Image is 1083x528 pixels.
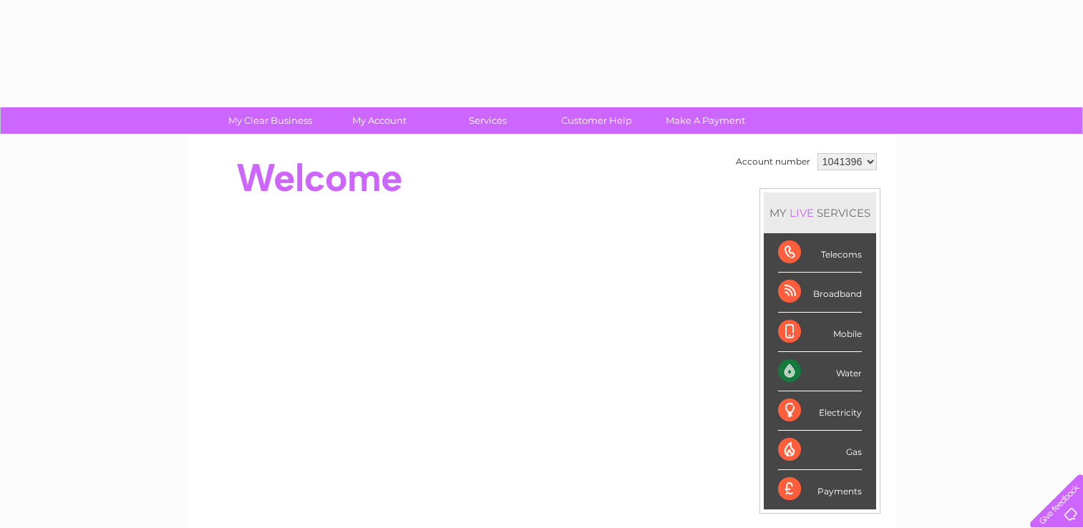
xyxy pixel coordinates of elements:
[778,431,862,470] div: Gas
[646,107,764,134] a: Make A Payment
[778,313,862,352] div: Mobile
[778,273,862,312] div: Broadband
[778,391,862,431] div: Electricity
[538,107,656,134] a: Customer Help
[211,107,329,134] a: My Clear Business
[320,107,438,134] a: My Account
[778,352,862,391] div: Water
[787,206,817,220] div: LIVE
[778,470,862,509] div: Payments
[429,107,547,134] a: Services
[732,150,814,174] td: Account number
[764,192,876,233] div: MY SERVICES
[778,233,862,273] div: Telecoms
